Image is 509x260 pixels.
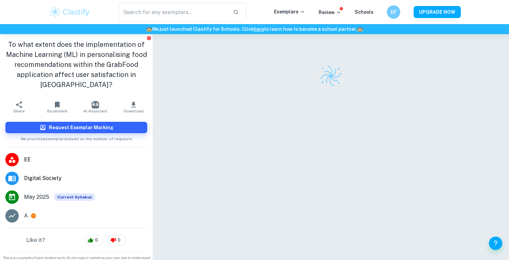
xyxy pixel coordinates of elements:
[118,3,228,21] input: Search for any exemplars...
[13,109,25,113] span: Share
[55,193,95,201] span: Current Syllabus
[47,109,68,113] span: Bookmark
[114,237,124,244] span: 0
[55,193,95,201] div: This exemplar is based on the current syllabus. Feel free to refer to it for inspiration/ideas wh...
[254,26,264,32] a: here
[146,26,152,32] span: 🏫
[107,235,126,246] div: 0
[92,101,99,108] img: AI Assistant
[20,133,132,142] span: We prioritize exemplars based on the number of requests
[146,35,151,40] button: Report issue
[24,156,147,164] span: EE
[5,39,147,90] h1: To what extent does the implementation of Machine Learning (ML) in personalising food recommendat...
[24,212,28,220] p: A
[24,174,147,182] span: Digital Society
[355,9,373,15] a: Schools
[319,9,341,16] p: Review
[49,124,113,131] h6: Request Exemplar Marking
[319,64,343,88] img: Clastify logo
[38,98,76,116] button: Bookmark
[1,25,508,33] h6: We just launched Clastify for Schools. Click to learn how to become a school partner.
[357,26,363,32] span: 🏫
[124,109,144,113] span: Download
[274,8,305,15] p: Exemplars
[5,122,147,133] button: Request Exemplar Marking
[84,235,104,246] div: 6
[24,193,49,201] span: May 2025
[49,5,91,19] img: Clastify logo
[414,6,461,18] button: UPGRADE NOW
[489,237,502,250] button: Help and Feedback
[114,98,153,116] button: Download
[390,8,397,16] h6: DF
[26,236,45,244] h6: Like it?
[91,237,102,244] span: 6
[76,98,114,116] button: AI Assistant
[387,5,400,19] button: DF
[83,109,107,113] span: AI Assistant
